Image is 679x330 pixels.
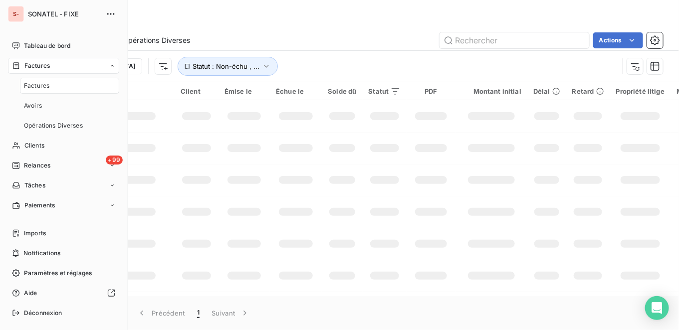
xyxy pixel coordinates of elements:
button: Statut : Non-échu , ... [178,57,278,76]
span: Imports [24,229,46,238]
span: Opérations Diverses [123,35,190,45]
button: Précédent [131,303,191,324]
span: Opérations Diverses [24,121,83,130]
div: PDF [413,87,449,95]
span: Factures [24,61,50,70]
div: S- [8,6,24,22]
span: 1 [197,308,200,318]
a: Aide [8,285,119,301]
div: Échue le [276,87,316,95]
span: Paramètres et réglages [24,269,92,278]
div: Retard [572,87,604,95]
div: Émise le [225,87,264,95]
span: Statut : Non-échu , ... [193,62,259,70]
button: 1 [191,303,206,324]
input: Rechercher [440,32,589,48]
div: Solde dû [328,87,356,95]
span: SONATEL - FIXE [28,10,100,18]
span: Paiements [24,201,55,210]
div: Délai [533,87,560,95]
span: Relances [24,161,50,170]
span: Aide [24,289,37,298]
div: Statut [369,87,401,95]
div: Propriété litige [616,87,665,95]
div: Montant initial [461,87,521,95]
span: Clients [24,141,44,150]
span: Notifications [23,249,60,258]
div: Open Intercom Messenger [645,296,669,320]
span: Factures [24,81,49,90]
button: Suivant [206,303,256,324]
span: +99 [106,156,123,165]
span: Déconnexion [24,309,62,318]
button: Actions [593,32,643,48]
div: Client [181,87,213,95]
span: Tableau de bord [24,41,70,50]
span: Tâches [24,181,45,190]
span: Avoirs [24,101,42,110]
